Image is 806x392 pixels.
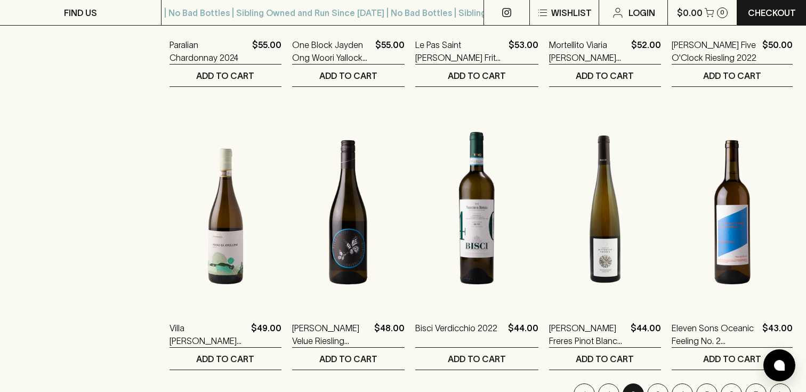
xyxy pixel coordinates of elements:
a: Eleven Sons Oceanic Feeling No. 2 [PERSON_NAME] Vetliner 2023 [672,322,758,347]
p: $52.00 [631,38,661,64]
img: Eleven Sons Oceanic Feeling No. 2 Gruner Vetliner 2023 [672,119,793,306]
p: ADD TO CART [319,69,377,82]
p: ADD TO CART [196,353,254,365]
a: Paralian Chardonnay 2024 [170,38,248,64]
a: [PERSON_NAME] Freres Pinot Blanc Auxerois 2022 [549,322,626,347]
button: ADD TO CART [415,65,538,86]
a: Mortellito Viaria [PERSON_NAME] 2022 [549,38,627,64]
a: Le Pas Saint [PERSON_NAME] Frite Saumur Blanc 2022 [415,38,504,64]
p: ADD TO CART [703,353,761,365]
button: ADD TO CART [170,348,281,370]
a: One Block Jayden Ong Woori Yallock Chardonnay 2024 [292,38,370,64]
p: ADD TO CART [196,69,254,82]
p: ADD TO CART [448,69,506,82]
button: ADD TO CART [549,348,661,370]
a: Villa [PERSON_NAME] [PERSON_NAME] [PERSON_NAME] 2022 [170,322,247,347]
p: ADD TO CART [319,353,377,365]
button: ADD TO CART [672,348,793,370]
p: Login [628,6,655,19]
p: 0 [720,10,724,15]
p: ADD TO CART [576,353,634,365]
p: $44.00 [508,322,538,347]
p: $43.00 [762,322,793,347]
img: bubble-icon [774,360,785,371]
button: ADD TO CART [292,65,404,86]
p: $53.00 [509,38,538,64]
p: ADD TO CART [448,353,506,365]
img: Johannes Zillinger Velue Riesling Muskateller Gruner Veltiner 2023 [292,119,404,306]
p: $55.00 [252,38,281,64]
button: ADD TO CART [292,348,404,370]
p: $48.00 [374,322,405,347]
a: [PERSON_NAME] Five O'Clock Riesling 2022 [672,38,758,64]
img: Villa Raiano Fiano de Avellino 2022 [170,119,281,306]
p: Checkout [748,6,796,19]
p: $50.00 [762,38,793,64]
button: ADD TO CART [415,348,538,370]
p: $44.00 [631,322,661,347]
p: $49.00 [251,322,281,347]
p: $55.00 [375,38,405,64]
button: ADD TO CART [549,65,661,86]
p: ADD TO CART [576,69,634,82]
img: Mittnacht Freres Pinot Blanc Auxerois 2022 [549,119,661,306]
p: ADD TO CART [703,69,761,82]
p: FIND US [64,6,97,19]
p: $0.00 [677,6,703,19]
button: ADD TO CART [170,65,281,86]
p: Wishlist [551,6,592,19]
a: [PERSON_NAME] Velue Riesling Muskateller [PERSON_NAME] Veltiner 2023 [292,322,369,347]
img: Bisci Verdicchio 2022 [415,119,538,306]
button: ADD TO CART [672,65,793,86]
a: Bisci Verdicchio 2022 [415,322,497,347]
